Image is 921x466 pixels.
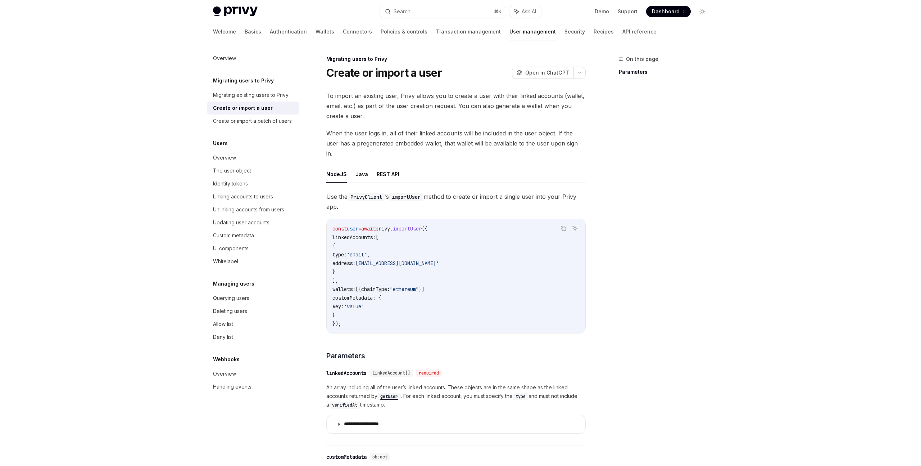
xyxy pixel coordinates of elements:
a: Whitelabel [207,255,299,268]
span: type: [332,251,347,258]
span: LinkedAccount[] [372,370,410,376]
div: Search... [394,7,414,16]
button: Search...⌘K [380,5,506,18]
span: When the user logs in, all of their linked accounts will be included in the user object. If the u... [326,128,586,158]
span: 'value' [344,303,364,310]
span: importUser [393,225,422,232]
a: Connectors [343,23,372,40]
a: Support [618,8,638,15]
span: : { [373,295,381,301]
button: NodeJS [326,166,347,183]
code: importUser [389,193,423,201]
a: Overview [207,52,299,65]
h5: Managing users [213,279,254,288]
a: Overview [207,367,299,380]
a: API reference [622,23,657,40]
a: Deleting users [207,305,299,318]
a: Overview [207,151,299,164]
span: }); [332,321,341,327]
div: Migrating existing users to Privy [213,91,289,99]
span: [{ [355,286,361,292]
span: Ask AI [522,8,536,15]
a: Wallets [316,23,334,40]
span: } [332,312,335,318]
div: linkedAccounts [326,369,367,377]
a: The user object [207,164,299,177]
h5: Webhooks [213,355,240,364]
code: type [513,393,528,400]
div: Identity tokens [213,179,248,188]
div: Updating user accounts [213,218,269,227]
span: { [332,243,335,249]
div: Querying users [213,294,249,303]
span: privy [376,225,390,232]
h1: Create or import a user [326,66,442,79]
a: Dashboard [646,6,691,17]
div: Create or import a user [213,104,273,112]
a: Create or import a batch of users [207,115,299,127]
a: Custom metadata [207,229,299,242]
a: Identity tokens [207,177,299,190]
img: light logo [213,6,258,17]
span: , [367,251,370,258]
button: Toggle dark mode [697,6,708,17]
span: ], [332,277,338,284]
span: 'email' [347,251,367,258]
span: } [332,269,335,275]
a: Querying users [207,292,299,305]
a: User management [509,23,556,40]
a: Transaction management [436,23,501,40]
span: An array including all of the user’s linked accounts. These objects are in the same shape as the ... [326,383,586,409]
span: user [347,225,358,232]
span: Parameters [326,351,365,361]
span: Dashboard [652,8,680,15]
button: Ask AI [509,5,541,18]
div: Deny list [213,333,233,341]
button: Copy the contents from the code block [559,224,568,233]
a: Linking accounts to users [207,190,299,203]
div: Migrating users to Privy [326,55,586,63]
span: . [390,225,393,232]
a: Policies & controls [381,23,427,40]
a: Allow list [207,318,299,331]
a: getUser [377,393,401,399]
div: UI components [213,244,249,253]
span: [ [376,234,378,241]
span: }] [419,286,425,292]
a: Demo [595,8,609,15]
a: Updating user accounts [207,216,299,229]
code: verifiedAt [329,402,360,409]
span: const [332,225,347,232]
span: ⌘ K [494,9,502,14]
button: Open in ChatGPT [512,67,573,79]
div: Custom metadata [213,231,254,240]
div: Linking accounts to users [213,192,273,201]
a: Create or import a user [207,102,299,115]
span: ({ [422,225,427,232]
h5: Users [213,139,228,148]
div: Create or import a batch of users [213,117,292,125]
span: chainType: [361,286,390,292]
a: Handling events [207,380,299,393]
a: Migrating existing users to Privy [207,89,299,102]
div: Whitelabel [213,257,238,266]
span: key: [332,303,344,310]
div: Unlinking accounts from users [213,205,284,214]
span: On this page [626,55,658,63]
code: getUser [377,393,401,400]
div: Overview [213,369,236,378]
a: Authentication [270,23,307,40]
span: To import an existing user, Privy allows you to create a user with their linked accounts (wallet,... [326,91,586,121]
span: Use the ’s method to create or import a single user into your Privy app. [326,192,586,212]
span: wallets: [332,286,355,292]
div: required [416,369,442,377]
a: Basics [245,23,261,40]
span: object [372,454,387,460]
a: Parameters [619,66,714,78]
div: Overview [213,54,236,63]
span: Open in ChatGPT [525,69,569,76]
div: Handling events [213,382,251,391]
span: = [358,225,361,232]
h5: Migrating users to Privy [213,76,274,85]
a: Deny list [207,331,299,344]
